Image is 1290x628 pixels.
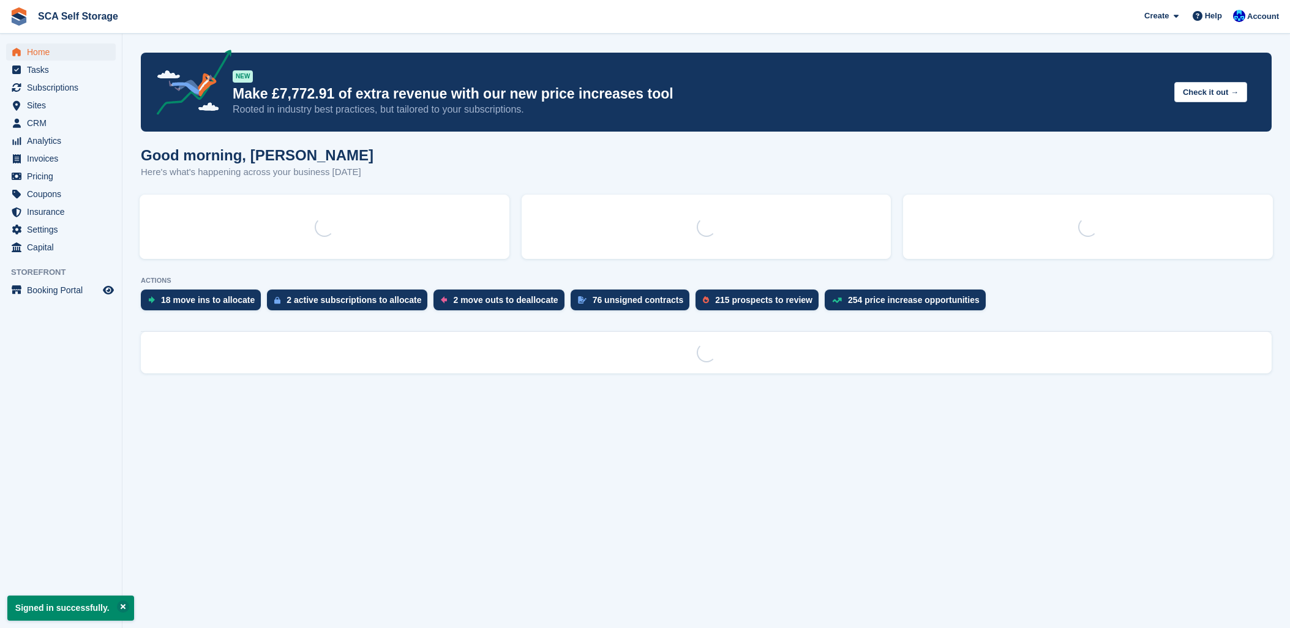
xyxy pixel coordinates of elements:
[27,185,100,203] span: Coupons
[27,79,100,96] span: Subscriptions
[453,295,558,305] div: 2 move outs to deallocate
[10,7,28,26] img: stora-icon-8386f47178a22dfd0bd8f6a31ec36ba5ce8667c1dd55bd0f319d3a0aa187defe.svg
[148,296,155,304] img: move_ins_to_allocate_icon-fdf77a2bb77ea45bf5b3d319d69a93e2d87916cf1d5bf7949dd705db3b84f3ca.svg
[578,296,587,304] img: contract_signature_icon-13c848040528278c33f63329250d36e43548de30e8caae1d1a13099fd9432cc5.svg
[6,203,116,220] a: menu
[1174,82,1247,102] button: Check it out →
[6,132,116,149] a: menu
[6,114,116,132] a: menu
[6,97,116,114] a: menu
[233,70,253,83] div: NEW
[233,85,1164,103] p: Make £7,772.91 of extra revenue with our new price increases tool
[27,97,100,114] span: Sites
[6,185,116,203] a: menu
[267,290,433,316] a: 2 active subscriptions to allocate
[7,596,134,621] p: Signed in successfully.
[141,277,1272,285] p: ACTIONS
[6,239,116,256] a: menu
[848,295,980,305] div: 254 price increase opportunities
[6,43,116,61] a: menu
[11,266,122,278] span: Storefront
[1205,10,1222,22] span: Help
[703,296,709,304] img: prospect-51fa495bee0391a8d652442698ab0144808aea92771e9ea1ae160a38d050c398.svg
[832,297,842,303] img: price_increase_opportunities-93ffe204e8149a01c8c9dc8f82e8f89637d9d84a8eef4429ea346261dce0b2c0.svg
[101,283,116,297] a: Preview store
[33,6,123,26] a: SCA Self Storage
[27,203,100,220] span: Insurance
[27,43,100,61] span: Home
[141,165,373,179] p: Here's what's happening across your business [DATE]
[161,295,255,305] div: 18 move ins to allocate
[27,239,100,256] span: Capital
[27,150,100,167] span: Invoices
[141,290,267,316] a: 18 move ins to allocate
[433,290,570,316] a: 2 move outs to deallocate
[715,295,812,305] div: 215 prospects to review
[6,282,116,299] a: menu
[593,295,684,305] div: 76 unsigned contracts
[233,103,1164,116] p: Rooted in industry best practices, but tailored to your subscriptions.
[141,147,373,163] h1: Good morning, [PERSON_NAME]
[6,79,116,96] a: menu
[27,132,100,149] span: Analytics
[1233,10,1245,22] img: Kelly Neesham
[6,61,116,78] a: menu
[27,168,100,185] span: Pricing
[27,61,100,78] span: Tasks
[6,168,116,185] a: menu
[27,282,100,299] span: Booking Portal
[274,296,280,304] img: active_subscription_to_allocate_icon-d502201f5373d7db506a760aba3b589e785aa758c864c3986d89f69b8ff3...
[6,221,116,238] a: menu
[441,296,447,304] img: move_outs_to_deallocate_icon-f764333ba52eb49d3ac5e1228854f67142a1ed5810a6f6cc68b1a99e826820c5.svg
[1144,10,1169,22] span: Create
[696,290,825,316] a: 215 prospects to review
[27,114,100,132] span: CRM
[6,150,116,167] a: menu
[571,290,696,316] a: 76 unsigned contracts
[825,290,992,316] a: 254 price increase opportunities
[287,295,421,305] div: 2 active subscriptions to allocate
[27,221,100,238] span: Settings
[146,50,232,119] img: price-adjustments-announcement-icon-8257ccfd72463d97f412b2fc003d46551f7dbcb40ab6d574587a9cd5c0d94...
[1247,10,1279,23] span: Account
